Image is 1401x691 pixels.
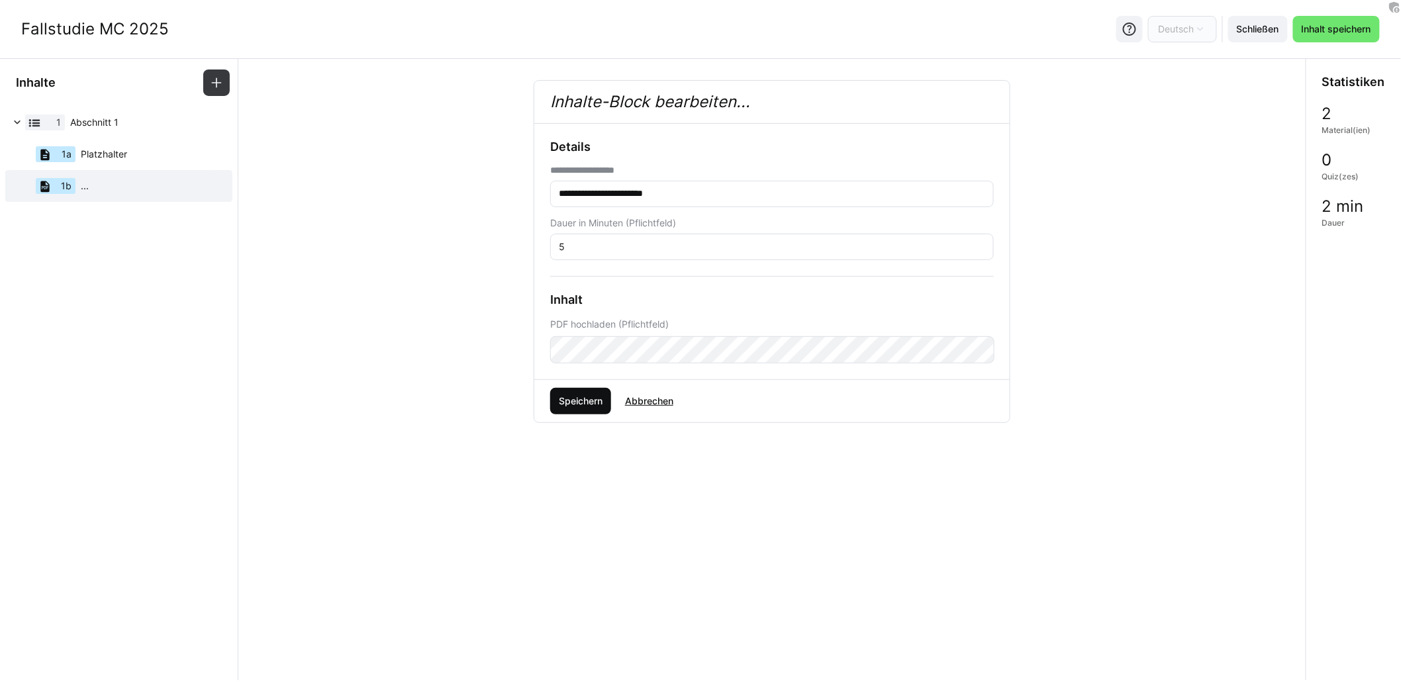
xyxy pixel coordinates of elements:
span: 0 [1322,152,1332,169]
span: Deutsch [1158,23,1194,36]
span: Dauer in Minuten (Pflichtfeld) [550,218,676,228]
span: ... [81,179,89,193]
span: 1a [62,148,72,161]
button: Inhalt speichern [1293,16,1380,42]
span: Abbrechen [623,394,675,408]
span: Material(ien) [1322,125,1371,136]
h3: Statistiken [1322,75,1385,89]
span: 2 [1322,105,1332,122]
span: Speichern [557,394,604,408]
h2: Inhalte-Block bearbeiten... [534,81,1010,123]
span: 1b [61,179,72,193]
span: Schließen [1235,23,1281,36]
h3: Inhalt [550,293,994,307]
h3: Details [550,140,994,154]
span: Dauer [1322,218,1345,228]
button: Speichern [550,388,611,414]
span: 1 [56,116,61,129]
button: Schließen [1228,16,1288,42]
span: Abschnitt 1 [70,116,215,129]
div: Fallstudie MC 2025 [21,19,169,39]
input: Bitte gib eine positive Zahl ein [557,241,987,253]
h3: Inhalte [16,75,56,90]
span: Platzhalter [81,148,127,161]
p: PDF hochladen (Pflichtfeld) [550,318,994,331]
span: 2 min [1322,198,1364,215]
span: Quiz(zes) [1322,171,1359,182]
span: Inhalt speichern [1300,23,1373,36]
button: Abbrechen [616,388,682,414]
